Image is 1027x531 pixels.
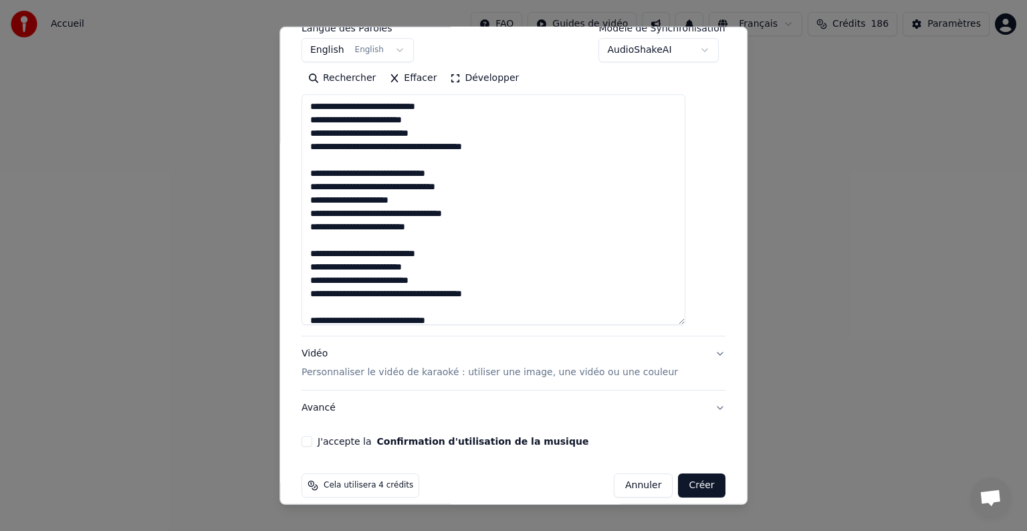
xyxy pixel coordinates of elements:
[444,68,526,89] button: Développer
[614,473,673,498] button: Annuler
[377,437,589,446] button: J'accepte la
[302,366,678,379] p: Personnaliser le vidéo de karaoké : utiliser une image, une vidéo ou une couleur
[302,391,725,425] button: Avancé
[679,473,725,498] button: Créer
[318,437,588,446] label: J'accepte la
[302,23,725,336] div: ParolesAjoutez des paroles de chansons ou sélectionnez un modèle de paroles automatiques
[324,480,413,491] span: Cela utilisera 4 crédits
[599,23,725,33] label: Modèle de Synchronisation
[302,68,382,89] button: Rechercher
[302,336,725,390] button: VidéoPersonnaliser le vidéo de karaoké : utiliser une image, une vidéo ou une couleur
[302,23,414,33] label: Langue des Paroles
[302,347,678,379] div: Vidéo
[382,68,443,89] button: Effacer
